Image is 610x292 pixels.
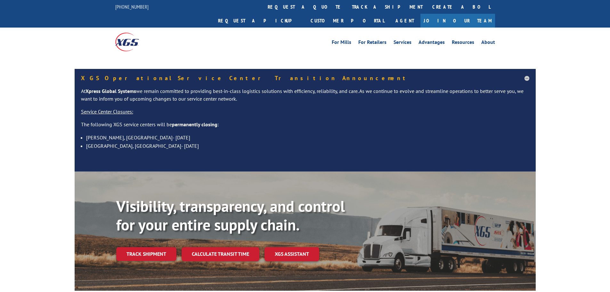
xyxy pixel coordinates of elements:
[116,247,176,261] a: Track shipment
[115,4,149,10] a: [PHONE_NUMBER]
[116,196,345,235] b: Visibility, transparency, and control for your entire supply chain.
[264,247,319,261] a: XGS ASSISTANT
[172,121,217,128] strong: permanently closing
[419,40,445,47] a: Advantages
[389,14,420,28] a: Agent
[86,133,529,142] li: [PERSON_NAME], [GEOGRAPHIC_DATA]- [DATE]
[358,40,386,47] a: For Retailers
[182,247,259,261] a: Calculate transit time
[81,121,529,134] p: The following XGS service centers will be :
[86,142,529,150] li: [GEOGRAPHIC_DATA], [GEOGRAPHIC_DATA]- [DATE]
[81,75,529,81] h5: XGS Operational Service Center Transition Announcement
[420,14,495,28] a: Join Our Team
[394,40,411,47] a: Services
[81,88,529,108] p: At we remain committed to providing best-in-class logistics solutions with efficiency, reliabilit...
[481,40,495,47] a: About
[452,40,474,47] a: Resources
[306,14,389,28] a: Customer Portal
[332,40,351,47] a: For Mills
[81,108,133,115] u: Service Center Closures:
[213,14,306,28] a: Request a pickup
[85,88,136,94] strong: Xpress Global Systems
